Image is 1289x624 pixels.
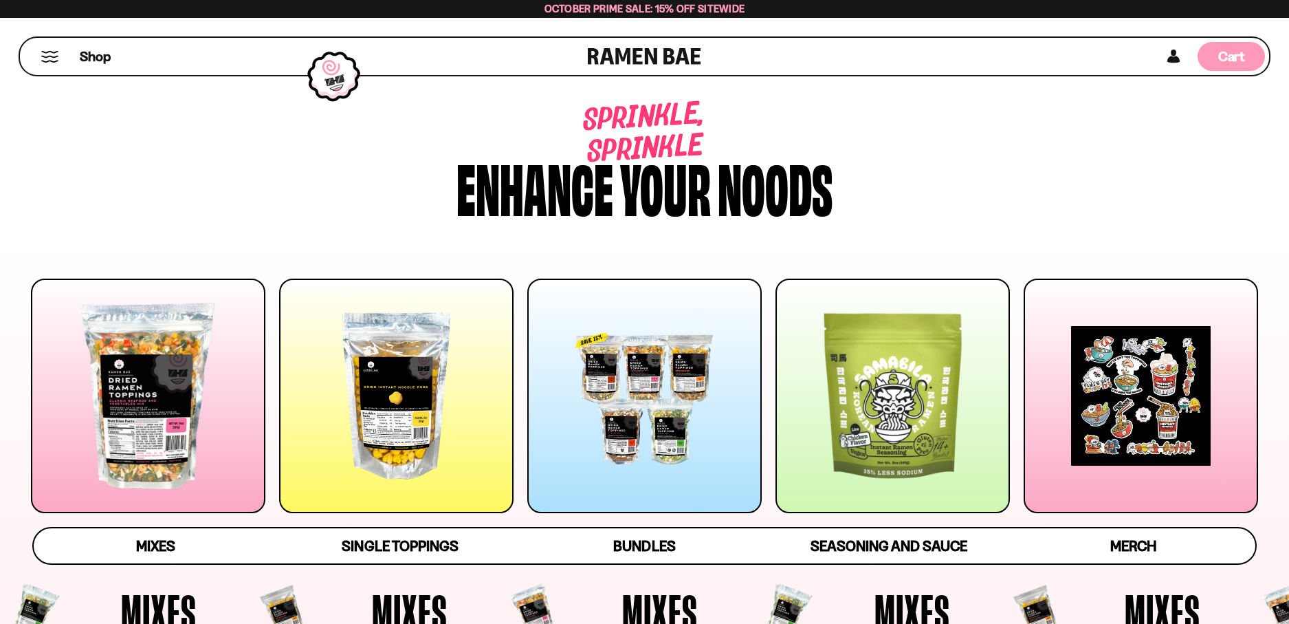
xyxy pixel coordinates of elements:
span: Merch [1110,537,1156,555]
a: Single Toppings [278,528,522,563]
a: Bundles [522,528,767,563]
a: Seasoning and Sauce [767,528,1011,563]
span: Mixes [136,537,175,555]
a: Merch [1011,528,1255,563]
a: Mixes [34,528,278,563]
span: Cart [1218,48,1245,65]
div: Cart [1198,38,1265,75]
a: Shop [80,42,111,71]
div: noods [718,153,833,219]
span: Single Toppings [342,537,458,555]
span: Shop [80,47,111,66]
div: your [620,153,711,219]
button: Mobile Menu Trigger [41,51,59,63]
span: October Prime Sale: 15% off Sitewide [544,2,745,15]
div: Enhance [456,153,613,219]
span: Seasoning and Sauce [811,537,967,555]
span: Bundles [613,537,675,555]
